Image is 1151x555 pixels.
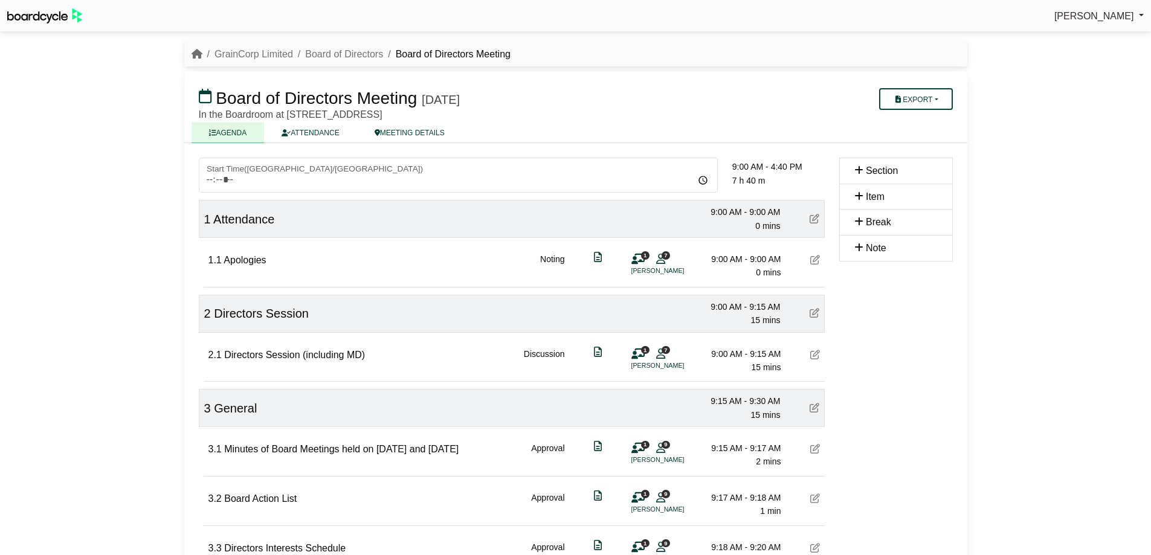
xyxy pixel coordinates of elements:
span: Attendance [213,213,274,226]
span: 7 [662,251,670,259]
span: In the Boardroom at [STREET_ADDRESS] [199,109,382,120]
span: Item [866,191,885,202]
span: 15 mins [750,410,780,420]
span: 1 [641,251,650,259]
span: 7 [662,346,670,354]
span: 9 [662,539,670,547]
li: [PERSON_NAME] [631,504,722,515]
span: 1 [641,441,650,449]
div: Approval [531,491,564,518]
span: 2 mins [756,457,781,466]
nav: breadcrumb [192,47,511,62]
span: Board Action List [224,493,297,504]
span: Minutes of Board Meetings held on [DATE] and [DATE] [224,444,459,454]
span: 9 [662,441,670,449]
span: Directors Session (including MD) [224,350,365,360]
div: Noting [540,252,564,280]
a: [PERSON_NAME] [1054,8,1144,24]
span: 2 [204,307,211,320]
div: 9:00 AM - 4:40 PM [732,160,825,173]
span: 2.1 [208,350,222,360]
div: 9:15 AM - 9:17 AM [697,441,781,455]
a: AGENDA [192,122,265,143]
div: 9:17 AM - 9:18 AM [697,491,781,504]
li: Board of Directors Meeting [383,47,511,62]
span: 1 min [760,506,781,516]
span: 9 [662,490,670,498]
span: 3.2 [208,493,222,504]
a: ATTENDANCE [264,122,356,143]
span: 0 mins [755,221,780,231]
span: Board of Directors Meeting [216,89,417,107]
div: 9:15 AM - 9:30 AM [696,394,781,408]
li: [PERSON_NAME] [631,455,722,465]
span: Note [866,243,886,253]
div: 9:18 AM - 9:20 AM [697,541,781,554]
button: Export [879,88,952,110]
a: Board of Directors [305,49,383,59]
img: BoardcycleBlackGreen-aaafeed430059cb809a45853b8cf6d952af9d84e6e89e1f1685b34bfd5cb7d64.svg [7,8,82,24]
div: Discussion [524,347,565,374]
span: 0 mins [756,268,781,277]
div: Approval [531,441,564,469]
span: 3.1 [208,444,222,454]
div: 9:00 AM - 9:15 AM [697,347,781,361]
li: [PERSON_NAME] [631,266,722,276]
div: 9:00 AM - 9:00 AM [696,205,781,219]
span: 15 mins [750,315,780,325]
span: 1 [641,490,650,498]
span: 15 mins [751,362,781,372]
span: 1.1 [208,255,222,265]
span: 1 [641,539,650,547]
div: 9:00 AM - 9:00 AM [697,252,781,266]
span: [PERSON_NAME] [1054,11,1134,21]
span: Section [866,165,898,176]
div: 9:00 AM - 9:15 AM [696,300,781,313]
a: GrainCorp Limited [214,49,293,59]
span: 3 [204,402,211,415]
span: 1 [641,346,650,354]
div: [DATE] [422,92,460,107]
span: Break [866,217,891,227]
a: MEETING DETAILS [357,122,462,143]
span: 7 h 40 m [732,176,765,185]
span: Directors Session [214,307,309,320]
span: Apologies [224,255,266,265]
span: 1 [204,213,211,226]
span: General [214,402,257,415]
span: 3.3 [208,543,222,553]
span: Directors Interests Schedule [224,543,346,553]
li: [PERSON_NAME] [631,361,722,371]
